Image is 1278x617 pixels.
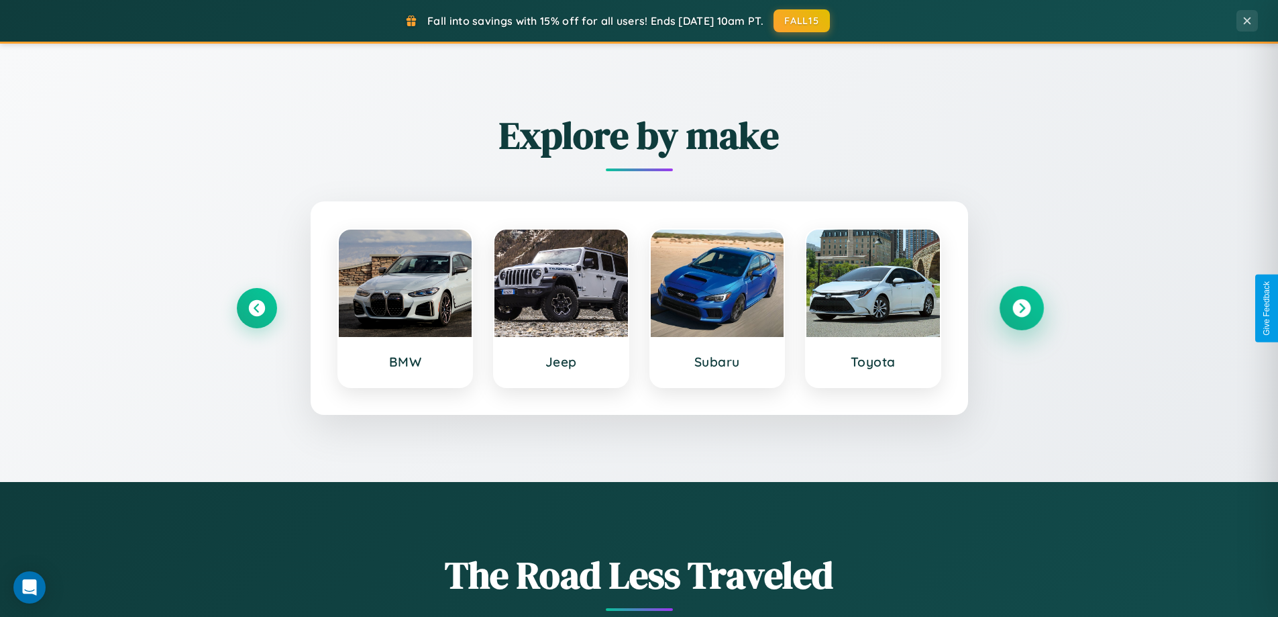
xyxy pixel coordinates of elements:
h3: Subaru [664,354,771,370]
h2: Explore by make [237,109,1042,161]
span: Fall into savings with 15% off for all users! Ends [DATE] 10am PT. [427,14,763,28]
button: FALL15 [774,9,830,32]
h1: The Road Less Traveled [237,549,1042,601]
h3: Jeep [508,354,615,370]
h3: Toyota [820,354,926,370]
div: Open Intercom Messenger [13,571,46,604]
div: Give Feedback [1262,281,1271,336]
h3: BMW [352,354,459,370]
